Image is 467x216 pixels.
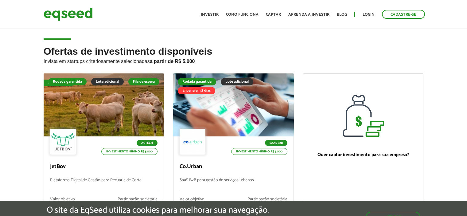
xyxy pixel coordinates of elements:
[101,148,158,155] p: Investimento mínimo: R$ 5.000
[128,78,159,85] div: Fila de espera
[91,78,124,85] div: Lote adicional
[226,13,259,17] a: Como funciona
[180,178,287,191] p: SaaS B2B para gestão de serviços urbanos
[44,6,93,22] img: EqSeed
[201,13,219,17] a: Investir
[44,46,424,73] h2: Ofertas de investimento disponíveis
[265,140,287,146] p: SaaS B2B
[382,10,425,19] a: Cadastre-se
[44,80,75,86] div: Fila de espera
[180,197,208,202] div: Valor objetivo
[309,152,417,158] p: Quer captar investimento para sua empresa?
[337,13,347,17] a: Blog
[363,13,375,17] a: Login
[137,140,158,146] p: Agtech
[231,148,287,155] p: Investimento mínimo: R$ 5.000
[118,197,158,202] div: Participação societária
[48,78,87,85] div: Rodada garantida
[50,197,78,202] div: Valor objetivo
[266,13,281,17] a: Captar
[180,163,287,170] p: Co.Urban
[178,87,215,94] div: Encerra em 3 dias
[221,78,253,85] div: Lote adicional
[150,59,195,64] strong: a partir de R$ 5.000
[50,178,158,191] p: Plataforma Digital de Gestão para Pecuária de Corte
[50,163,158,170] p: JetBov
[47,206,269,215] h5: O site da EqSeed utiliza cookies para melhorar sua navegação.
[44,57,424,64] p: Invista em startups criteriosamente selecionadas
[178,78,216,85] div: Rodada garantida
[288,13,329,17] a: Aprenda a investir
[247,197,287,202] div: Participação societária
